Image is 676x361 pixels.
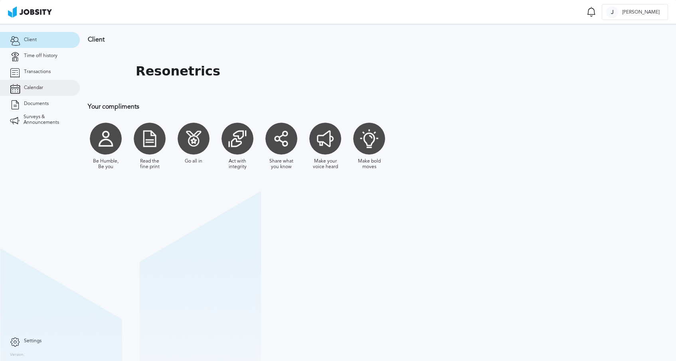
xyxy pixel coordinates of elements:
h1: Resonetrics [136,64,220,79]
span: Transactions [24,69,51,75]
div: Act with integrity [223,159,251,170]
div: Read the fine print [136,159,164,170]
span: [PERSON_NAME] [618,10,664,15]
div: Share what you know [267,159,295,170]
span: Calendar [24,85,43,91]
button: J[PERSON_NAME] [602,4,668,20]
h3: Your compliments [88,103,521,110]
span: Documents [24,101,49,107]
label: Version: [10,353,25,357]
div: Make bold moves [355,159,383,170]
h3: Client [88,36,521,43]
div: J [606,6,618,18]
div: Go all in [185,159,202,164]
div: Make your voice heard [311,159,339,170]
div: Be Humble, Be you [92,159,120,170]
span: Settings [24,338,42,344]
span: Surveys & Announcements [24,114,70,125]
span: Time off history [24,53,57,59]
img: ab4bad089aa723f57921c736e9817d99.png [8,6,52,18]
span: Client [24,37,37,43]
